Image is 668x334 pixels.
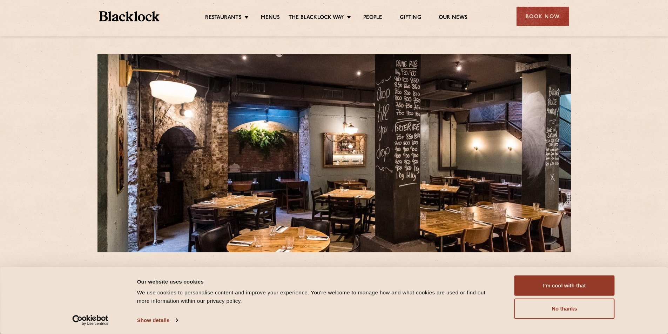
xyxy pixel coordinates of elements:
[99,11,160,21] img: BL_Textured_Logo-footer-cropped.svg
[514,299,615,319] button: No thanks
[60,315,121,326] a: Usercentrics Cookiebot - opens in a new window
[400,14,421,22] a: Gifting
[517,7,569,26] div: Book Now
[363,14,382,22] a: People
[137,288,499,305] div: We use cookies to personalise content and improve your experience. You're welcome to manage how a...
[261,14,280,22] a: Menus
[289,14,344,22] a: The Blacklock Way
[514,275,615,296] button: I'm cool with that
[439,14,468,22] a: Our News
[205,14,242,22] a: Restaurants
[137,277,499,286] div: Our website uses cookies
[137,315,178,326] a: Show details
